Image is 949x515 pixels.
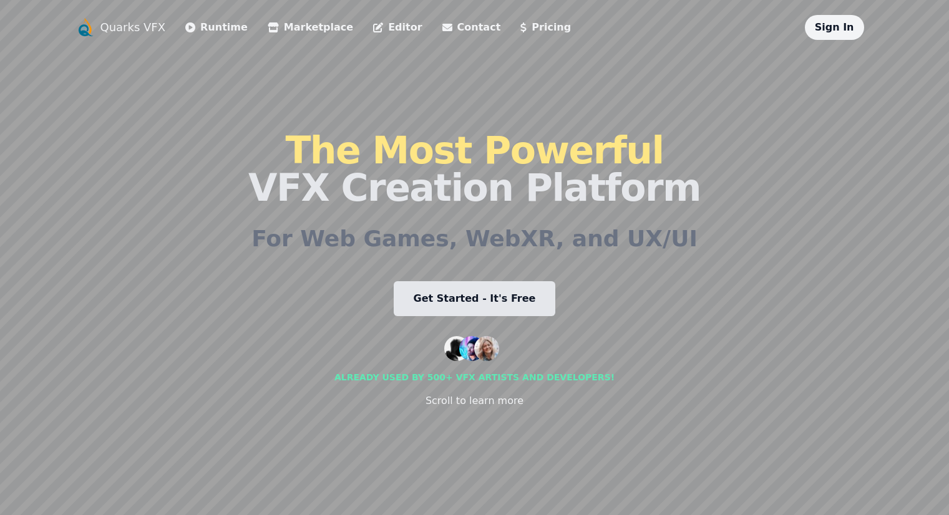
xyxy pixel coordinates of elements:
[444,336,469,361] img: customer 1
[248,132,701,206] h1: VFX Creation Platform
[185,20,248,35] a: Runtime
[268,20,353,35] a: Marketplace
[251,226,698,251] h2: For Web Games, WebXR, and UX/UI
[459,336,484,361] img: customer 2
[334,371,615,383] div: Already used by 500+ vfx artists and developers!
[100,19,166,36] a: Quarks VFX
[442,20,501,35] a: Contact
[394,281,556,316] a: Get Started - It's Free
[285,128,663,172] span: The Most Powerful
[520,20,571,35] a: Pricing
[474,336,499,361] img: customer 3
[815,21,854,33] a: Sign In
[426,393,523,408] div: Scroll to learn more
[373,20,422,35] a: Editor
